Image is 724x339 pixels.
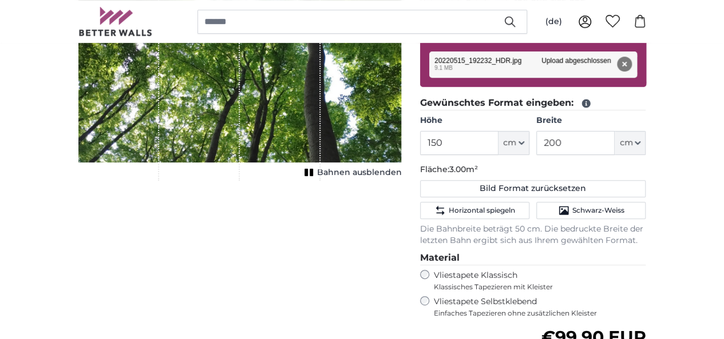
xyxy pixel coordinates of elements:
[420,224,646,246] p: Die Bahnbreite beträgt 50 cm. Die bedruckte Breite der letzten Bahn ergibt sich aus Ihrem gewählt...
[572,206,624,215] span: Schwarz-Weiss
[434,270,636,292] label: Vliestapete Klassisch
[434,309,646,318] span: Einfaches Tapezieren ohne zusätzlichen Kleister
[499,131,529,155] button: cm
[619,137,632,149] span: cm
[420,164,646,176] p: Fläche:
[434,296,646,318] label: Vliestapete Selbstklebend
[615,131,646,155] button: cm
[448,206,515,215] span: Horizontal spiegeln
[503,137,516,149] span: cm
[420,115,529,126] label: Höhe
[420,202,529,219] button: Horizontal spiegeln
[536,202,646,219] button: Schwarz-Weiss
[420,180,646,197] button: Bild Format zurücksetzen
[449,164,478,174] span: 3.00m²
[78,7,153,36] img: Betterwalls
[420,96,646,110] legend: Gewünschtes Format eingeben:
[536,115,646,126] label: Breite
[420,251,646,265] legend: Material
[434,282,636,292] span: Klassisches Tapezieren mit Kleister
[536,11,571,32] button: (de)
